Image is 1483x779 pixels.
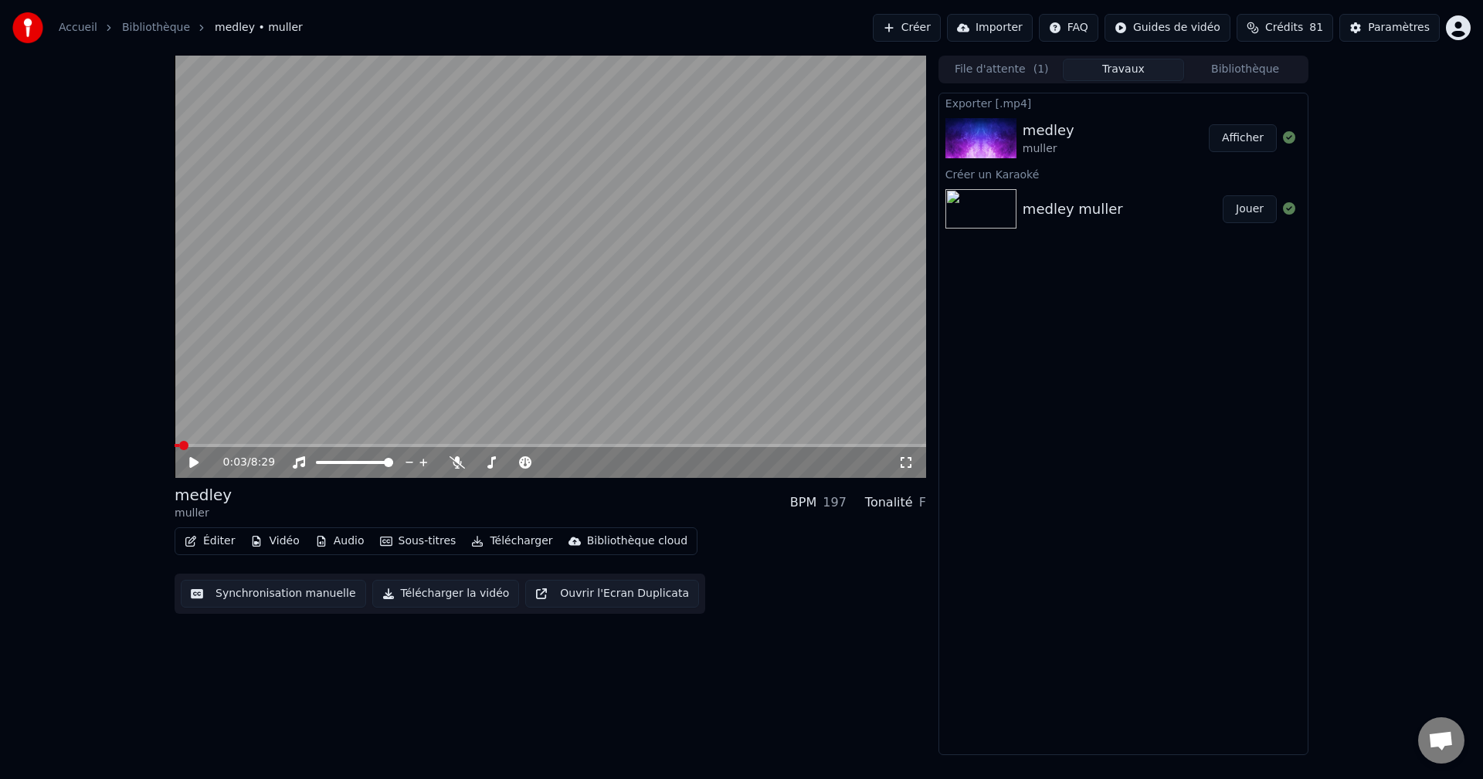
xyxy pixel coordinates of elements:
[947,14,1033,42] button: Importer
[1237,14,1333,42] button: Crédits81
[1105,14,1230,42] button: Guides de vidéo
[865,493,913,512] div: Tonalité
[1368,20,1430,36] div: Paramètres
[465,530,558,552] button: Télécharger
[122,20,190,36] a: Bibliothèque
[372,580,520,608] button: Télécharger la vidéo
[587,533,687,549] div: Bibliothèque cloud
[175,484,232,506] div: medley
[1418,717,1464,764] a: Ouvrir le chat
[1265,20,1303,36] span: Crédits
[1023,141,1074,157] div: muller
[244,530,305,552] button: Vidéo
[823,493,847,512] div: 197
[873,14,941,42] button: Créer
[1039,14,1098,42] button: FAQ
[181,580,366,608] button: Synchronisation manuelle
[919,493,926,512] div: F
[251,455,275,470] span: 8:29
[939,164,1308,183] div: Créer un Karaoké
[59,20,303,36] nav: breadcrumb
[1223,195,1277,223] button: Jouer
[223,455,260,470] div: /
[1309,20,1323,36] span: 81
[309,530,371,552] button: Audio
[1339,14,1440,42] button: Paramètres
[175,506,232,521] div: muller
[1033,62,1049,77] span: ( 1 )
[374,530,463,552] button: Sous-titres
[939,93,1308,112] div: Exporter [.mp4]
[59,20,97,36] a: Accueil
[1184,59,1306,81] button: Bibliothèque
[790,493,816,512] div: BPM
[1023,198,1123,220] div: medley muller
[215,20,303,36] span: medley • muller
[1063,59,1185,81] button: Travaux
[178,530,241,552] button: Éditer
[223,455,247,470] span: 0:03
[525,580,699,608] button: Ouvrir l'Ecran Duplicata
[12,12,43,43] img: youka
[1023,120,1074,141] div: medley
[1209,124,1277,152] button: Afficher
[941,59,1063,81] button: File d'attente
